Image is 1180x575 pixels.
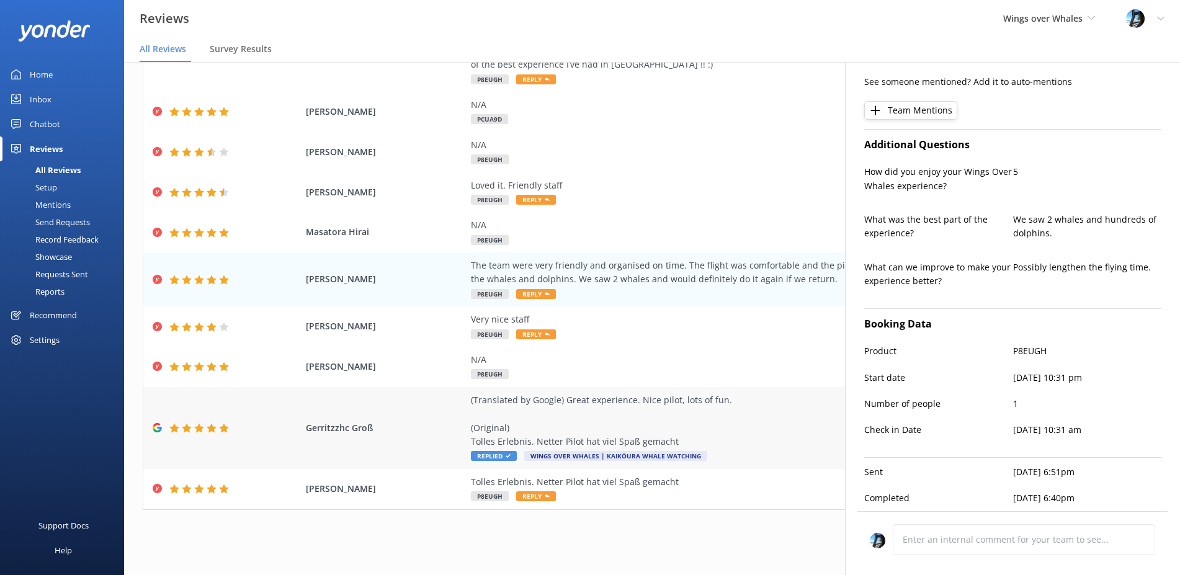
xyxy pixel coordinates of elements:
[306,225,465,239] span: Masatora Hirai
[516,329,556,339] span: Reply
[471,329,509,339] span: P8EUGH
[7,179,57,196] div: Setup
[1013,344,1162,358] p: P8EUGH
[30,136,63,161] div: Reviews
[864,465,1013,479] p: Sent
[864,137,1161,153] h4: Additional Questions
[864,261,1013,288] p: What can we improve to make your experience better?
[1013,261,1162,274] p: Possibly lengthen the flying time.
[1013,213,1162,241] p: We saw 2 whales and hundreds of dolphins.
[210,43,272,55] span: Survey Results
[864,371,1013,385] p: Start date
[30,328,60,352] div: Settings
[30,303,77,328] div: Recommend
[7,213,90,231] div: Send Requests
[471,138,1035,152] div: N/A
[140,43,186,55] span: All Reviews
[306,482,465,496] span: [PERSON_NAME]
[864,101,957,120] button: Team Mentions
[7,179,124,196] a: Setup
[471,289,509,299] span: P8EUGH
[524,451,707,461] span: Wings Over Whales | Kaikōura Whale Watching
[864,75,1161,89] p: See someone mentioned? Add it to auto-mentions
[864,316,1161,332] h4: Booking Data
[1003,12,1083,24] span: Wings over Whales
[864,165,1013,193] p: How did you enjoy your Wings Over Whales experience?
[870,533,885,548] img: 145-1635463833.jpg
[471,451,517,461] span: Replied
[7,161,124,179] a: All Reviews
[7,248,124,265] a: Showcase
[864,397,1013,411] p: Number of people
[471,353,1035,367] div: N/A
[516,74,556,84] span: Reply
[864,344,1013,358] p: Product
[30,62,53,87] div: Home
[7,196,124,213] a: Mentions
[471,313,1035,326] div: Very nice staff
[7,283,65,300] div: Reports
[1013,423,1162,437] p: [DATE] 10:31 am
[471,235,509,245] span: P8EUGH
[471,98,1035,112] div: N/A
[471,475,1035,489] div: Tolles Erlebnis. Netter Pilot hat viel Spaß gemacht
[471,218,1035,232] div: N/A
[306,145,465,159] span: [PERSON_NAME]
[1126,9,1145,28] img: 145-1635463833.jpg
[7,196,71,213] div: Mentions
[1013,465,1162,479] p: [DATE] 6:51pm
[306,105,465,118] span: [PERSON_NAME]
[19,20,90,41] img: yonder-white-logo.png
[140,9,189,29] h3: Reviews
[516,289,556,299] span: Reply
[1013,397,1162,411] p: 1
[864,423,1013,437] p: Check in Date
[7,231,99,248] div: Record Feedback
[471,74,509,84] span: P8EUGH
[471,114,508,124] span: PCUA9D
[7,265,88,283] div: Requests Sent
[7,248,72,265] div: Showcase
[7,265,124,283] a: Requests Sent
[471,259,1035,287] div: The team were very friendly and organised on time. The flight was comfortable and the pilot exper...
[38,513,89,538] div: Support Docs
[471,491,509,501] span: P8EUGH
[1013,491,1162,505] p: [DATE] 6:40pm
[306,421,465,435] span: Gerritzzhc Groß
[306,319,465,333] span: [PERSON_NAME]
[471,393,1035,449] div: (Translated by Google) Great experience. Nice pilot, lots of fun. (Original) Tolles Erlebnis. Net...
[306,360,465,373] span: [PERSON_NAME]
[1013,165,1162,179] p: 5
[7,213,124,231] a: Send Requests
[516,491,556,501] span: Reply
[864,491,1013,505] p: Completed
[864,213,1013,241] p: What was the best part of the experience?
[55,538,72,563] div: Help
[471,154,509,164] span: P8EUGH
[471,179,1035,192] div: Loved it. Friendly staff
[30,112,60,136] div: Chatbot
[7,161,81,179] div: All Reviews
[516,195,556,205] span: Reply
[7,283,124,300] a: Reports
[471,369,509,379] span: P8EUGH
[30,87,51,112] div: Inbox
[1013,371,1162,385] p: [DATE] 10:31 pm
[7,231,124,248] a: Record Feedback
[306,272,465,286] span: [PERSON_NAME]
[306,185,465,199] span: [PERSON_NAME]
[471,195,509,205] span: P8EUGH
